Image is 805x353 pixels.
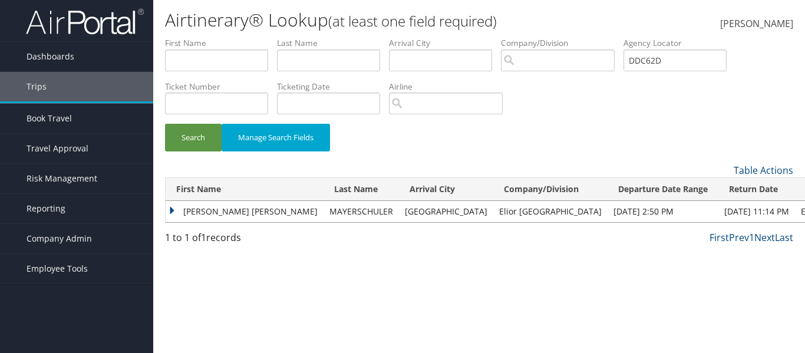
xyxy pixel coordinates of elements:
[608,178,718,201] th: Departure Date Range: activate to sort column ascending
[623,37,735,49] label: Agency Locator
[749,231,754,244] a: 1
[201,231,206,244] span: 1
[165,8,584,32] h1: Airtinerary® Lookup
[165,81,277,93] label: Ticket Number
[324,178,399,201] th: Last Name: activate to sort column ascending
[754,231,775,244] a: Next
[710,231,729,244] a: First
[399,178,493,201] th: Arrival City: activate to sort column ascending
[165,37,277,49] label: First Name
[734,164,793,177] a: Table Actions
[277,37,389,49] label: Last Name
[166,178,324,201] th: First Name: activate to sort column ascending
[493,201,608,222] td: Elior [GEOGRAPHIC_DATA]
[718,178,795,201] th: Return Date: activate to sort column ascending
[26,8,144,35] img: airportal-logo.png
[389,37,501,49] label: Arrival City
[501,37,623,49] label: Company/Division
[27,254,88,283] span: Employee Tools
[493,178,608,201] th: Company/Division
[27,42,74,71] span: Dashboards
[166,201,324,222] td: [PERSON_NAME] [PERSON_NAME]
[328,11,497,31] small: (at least one field required)
[165,230,309,250] div: 1 to 1 of records
[165,124,222,151] button: Search
[27,164,97,193] span: Risk Management
[399,201,493,222] td: [GEOGRAPHIC_DATA]
[608,201,718,222] td: [DATE] 2:50 PM
[389,81,512,93] label: Airline
[720,17,793,30] span: [PERSON_NAME]
[27,72,47,101] span: Trips
[27,104,72,133] span: Book Travel
[718,201,795,222] td: [DATE] 11:14 PM
[720,6,793,42] a: [PERSON_NAME]
[222,124,330,151] button: Manage Search Fields
[775,231,793,244] a: Last
[27,224,92,253] span: Company Admin
[277,81,389,93] label: Ticketing Date
[27,194,65,223] span: Reporting
[27,134,88,163] span: Travel Approval
[729,231,749,244] a: Prev
[324,201,399,222] td: MAYERSCHULER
